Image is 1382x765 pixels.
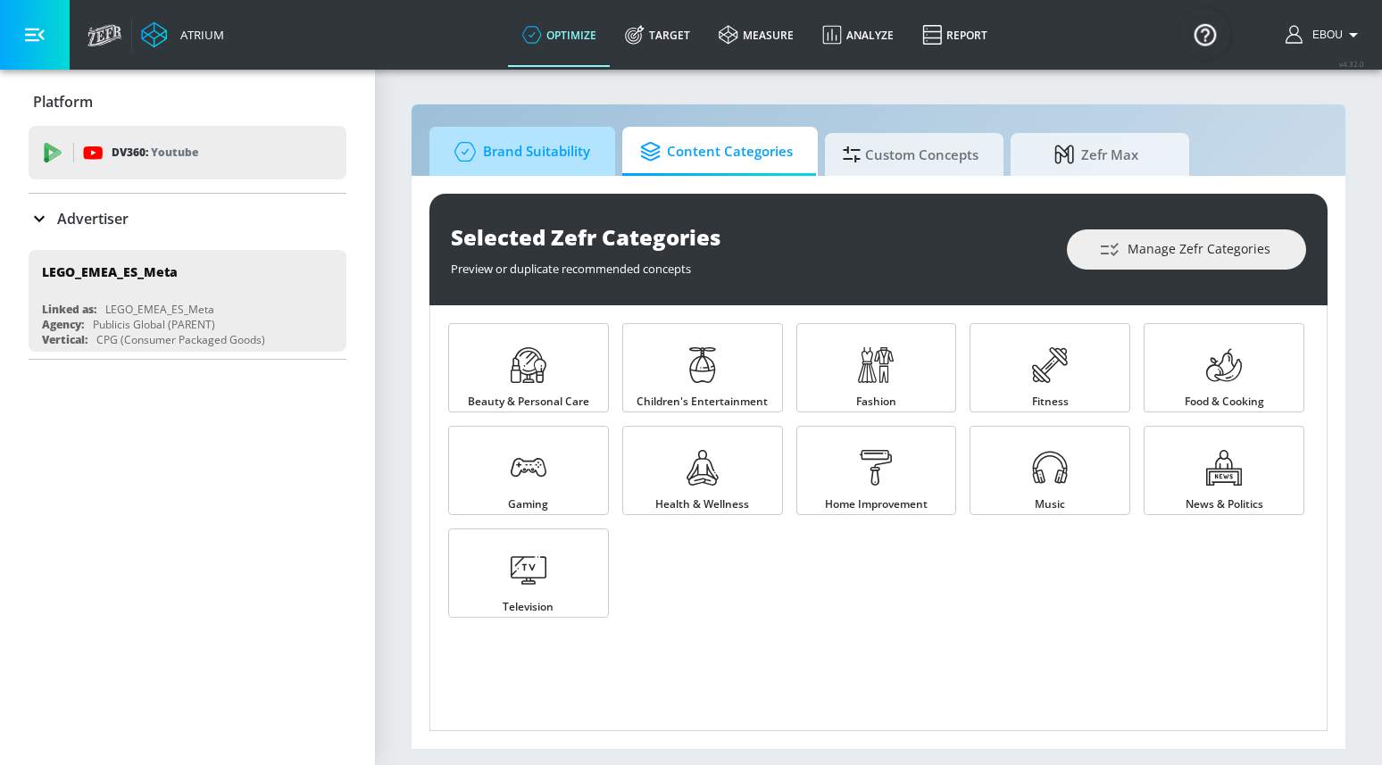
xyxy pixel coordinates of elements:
a: Home Improvement [796,426,957,515]
div: DV360: Youtube [29,126,346,179]
p: Advertiser [57,209,129,229]
a: Target [611,3,704,67]
a: Analyze [808,3,908,67]
p: Youtube [151,143,198,162]
a: Fashion [796,323,957,412]
span: News & Politics [1186,499,1263,510]
span: Home Improvement [825,499,928,510]
div: Linked as: [42,302,96,317]
span: Zefr Max [1028,133,1164,176]
div: LEGO_EMEA_ES_MetaLinked as:LEGO_EMEA_ES_MetaAgency:Publicis Global (PARENT)Vertical:CPG (Consumer... [29,250,346,352]
a: News & Politics [1144,426,1304,515]
span: Content Categories [640,130,793,173]
div: Selected Zefr Categories [451,222,1049,252]
a: Fitness [970,323,1130,412]
a: Gaming [448,426,609,515]
p: Platform [33,92,93,112]
span: Food & Cooking [1185,396,1264,407]
div: CPG (Consumer Packaged Goods) [96,332,265,347]
a: Health & Wellness [622,426,783,515]
div: Advertiser [29,194,346,244]
span: Beauty & Personal Care [468,396,589,407]
span: Fitness [1032,396,1069,407]
button: Manage Zefr Categories [1067,229,1306,270]
a: optimize [508,3,611,67]
span: Health & Wellness [655,499,749,510]
a: Atrium [141,21,224,48]
a: Beauty & Personal Care [448,323,609,412]
div: Platform [29,77,346,127]
span: Fashion [856,396,896,407]
div: Publicis Global (PARENT) [93,317,215,332]
span: Television [503,602,554,612]
span: Music [1035,499,1065,510]
button: Ebou [1286,24,1364,46]
p: DV360: [112,143,198,162]
span: Brand Suitability [447,130,590,173]
div: LEGO_EMEA_ES_Meta [105,302,214,317]
span: v 4.32.0 [1339,59,1364,69]
span: Manage Zefr Categories [1103,238,1270,261]
div: Preview or duplicate recommended concepts [451,252,1049,277]
a: Report [908,3,1002,67]
span: Custom Concepts [843,133,978,176]
a: Television [448,528,609,618]
span: Gaming [508,499,548,510]
div: Atrium [173,27,224,43]
span: login as: ebou.njie@zefr.com [1305,29,1343,41]
button: Open Resource Center [1180,9,1230,59]
a: measure [704,3,808,67]
a: Food & Cooking [1144,323,1304,412]
span: Children's Entertainment [637,396,768,407]
div: Agency: [42,317,84,332]
a: Children's Entertainment [622,323,783,412]
div: Vertical: [42,332,87,347]
div: LEGO_EMEA_ES_Meta [42,263,178,280]
a: Music [970,426,1130,515]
